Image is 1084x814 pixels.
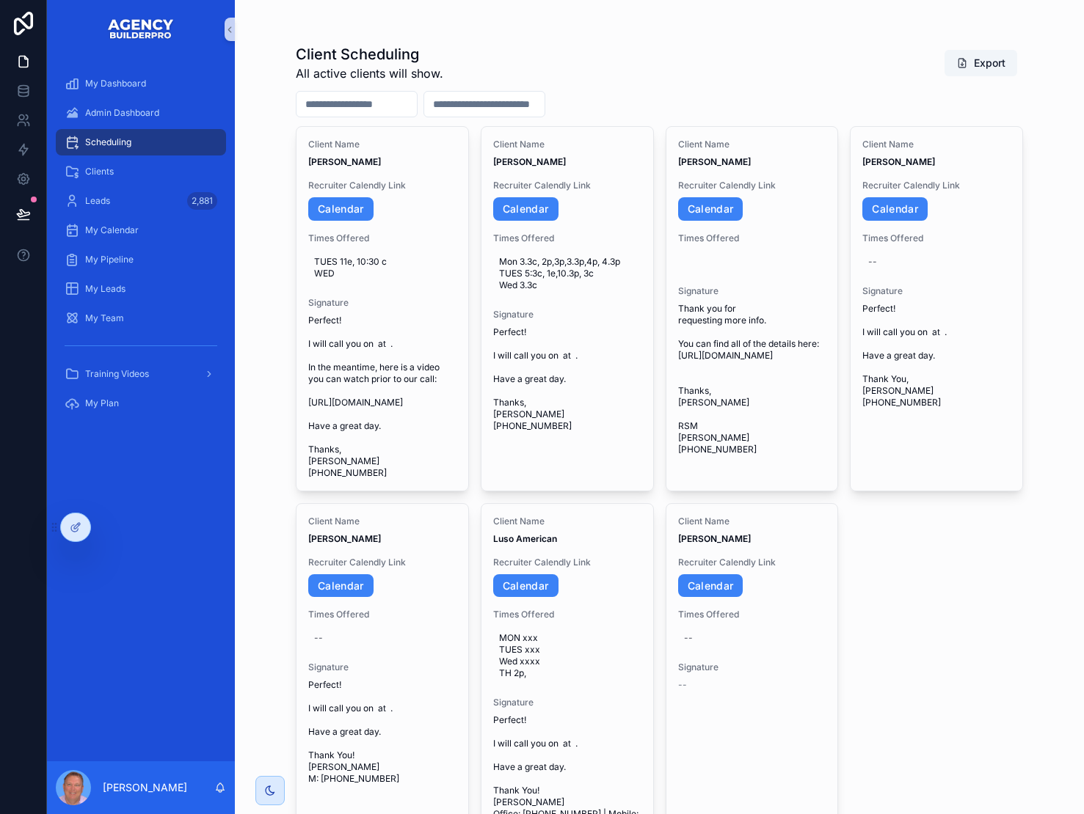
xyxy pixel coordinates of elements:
[85,254,134,265] span: My Pipeline
[862,139,1011,150] span: Client Name
[493,309,641,320] span: Signature
[481,126,654,491] a: Client Name[PERSON_NAME]Recruiter Calendly LinkCalendarTimes OfferedMon 3.3c, 2p,3p,3.3p,4p, 4.3p...
[308,197,374,221] a: Calendar
[678,180,826,191] span: Recruiter Calendly Link
[493,139,641,150] span: Client Name
[678,303,826,455] span: Thank you for requesting more info. You can find all of the details here: [URL][DOMAIN_NAME] Than...
[85,312,124,324] span: My Team
[85,78,146,89] span: My Dashboard
[85,224,139,236] span: My Calendar
[85,397,119,409] span: My Plan
[308,516,456,527] span: Client Name
[493,197,559,221] a: Calendar
[296,126,469,491] a: Client Name[PERSON_NAME]Recruiter Calendly LinkCalendarTimes OfferedTUES 11e, 10:30 c WEDSignatur...
[187,192,217,210] div: 2,881
[308,557,456,568] span: Recruiter Calendly Link
[85,283,126,295] span: My Leads
[56,305,226,331] a: My Team
[308,180,456,191] span: Recruiter Calendly Link
[56,217,226,243] a: My Calendar
[945,50,1017,76] button: Export
[678,516,826,527] span: Client Name
[678,533,751,544] strong: [PERSON_NAME]
[493,156,566,167] strong: [PERSON_NAME]
[56,188,226,214] a: Leads2,881
[103,780,187,795] p: [PERSON_NAME]
[862,232,1011,244] span: Times Offered
[56,100,226,126] a: Admin Dashboard
[56,246,226,273] a: My Pipeline
[862,156,935,167] strong: [PERSON_NAME]
[678,609,826,620] span: Times Offered
[308,661,456,673] span: Signature
[308,679,456,785] span: Perfect! I will call you on at . Have a great day. Thank You! [PERSON_NAME] M: [PHONE_NUMBER]
[493,533,557,544] strong: Luso American
[684,632,693,644] div: --
[314,632,323,644] div: --
[85,107,159,119] span: Admin Dashboard
[493,232,641,244] span: Times Offered
[678,232,826,244] span: Times Offered
[85,136,131,148] span: Scheduling
[862,180,1011,191] span: Recruiter Calendly Link
[107,18,175,41] img: App logo
[56,390,226,417] a: My Plan
[85,368,149,380] span: Training Videos
[678,661,826,673] span: Signature
[296,65,443,82] span: All active clients will show.
[56,129,226,155] a: Scheduling
[499,256,636,291] span: Mon 3.3c, 2p,3p,3.3p,4p, 4.3p TUES 5:3c, 1e,10.3p, 3c Wed 3.3c
[308,139,456,150] span: Client Name
[493,516,641,527] span: Client Name
[862,303,1011,408] span: Perfect! I will call you on at . Have a great day. Thank You, [PERSON_NAME] [PHONE_NUMBER]
[493,557,641,568] span: Recruiter Calendly Link
[678,557,826,568] span: Recruiter Calendly Link
[85,166,114,177] span: Clients
[493,609,641,620] span: Times Offered
[56,276,226,302] a: My Leads
[666,126,839,491] a: Client Name[PERSON_NAME]Recruiter Calendly LinkCalendarTimes OfferedSignatureThank you for reques...
[85,195,110,207] span: Leads
[56,158,226,185] a: Clients
[56,70,226,97] a: My Dashboard
[862,285,1011,297] span: Signature
[56,361,226,387] a: Training Videos
[850,126,1023,491] a: Client Name[PERSON_NAME]Recruiter Calendly LinkCalendarTimes Offered--SignaturePerfect! I will ca...
[678,574,743,598] a: Calendar
[308,533,381,544] strong: [PERSON_NAME]
[678,197,743,221] a: Calendar
[308,232,456,244] span: Times Offered
[868,256,877,268] div: --
[678,139,826,150] span: Client Name
[493,180,641,191] span: Recruiter Calendly Link
[308,315,456,479] span: Perfect! I will call you on at . In the meantime, here is a video you can watch prior to our call...
[678,285,826,297] span: Signature
[862,197,928,221] a: Calendar
[296,44,443,65] h1: Client Scheduling
[47,59,235,438] div: scrollable content
[308,297,456,309] span: Signature
[314,256,451,279] span: TUES 11e, 10:30 c WED
[493,326,641,432] span: Perfect! I will call you on at . Have a great day. Thanks, [PERSON_NAME] [PHONE_NUMBER]
[493,697,641,708] span: Signature
[678,679,687,691] span: --
[308,156,381,167] strong: [PERSON_NAME]
[308,609,456,620] span: Times Offered
[678,156,751,167] strong: [PERSON_NAME]
[308,574,374,598] a: Calendar
[499,632,636,679] span: MON xxx TUES xxx Wed xxxx TH 2p,
[493,574,559,598] a: Calendar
